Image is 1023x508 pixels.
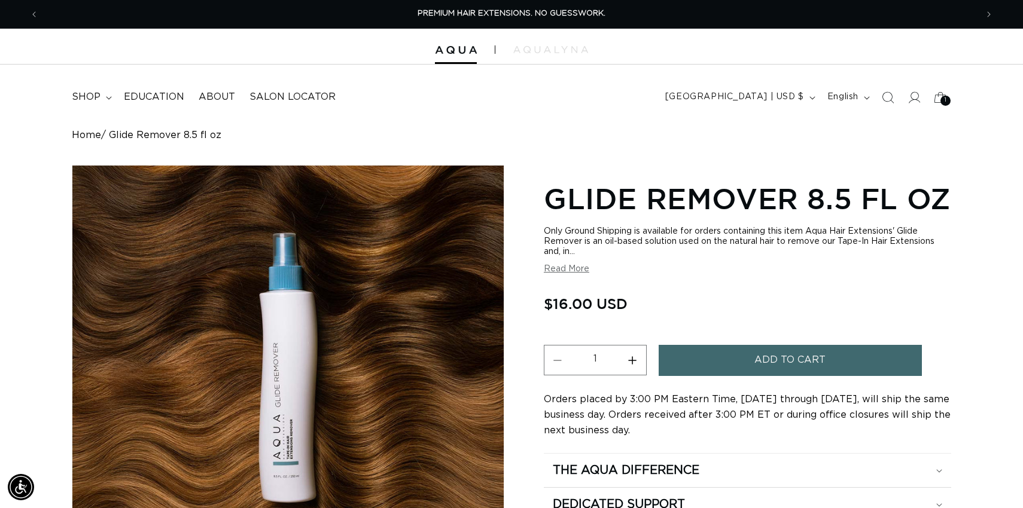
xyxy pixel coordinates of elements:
a: Salon Locator [242,84,343,111]
span: About [199,91,235,103]
a: Home [72,130,101,141]
span: English [827,91,858,103]
img: Aqua Hair Extensions [435,46,477,54]
img: aqualyna.com [513,46,588,53]
span: Orders placed by 3:00 PM Eastern Time, [DATE] through [DATE], will ship the same business day. Or... [544,394,951,435]
div: Accessibility Menu [8,474,34,500]
button: Next announcement [976,3,1002,26]
a: Education [117,84,191,111]
summary: The Aqua Difference [544,454,951,487]
summary: Search [875,84,901,111]
span: Education [124,91,184,103]
div: Only Ground Shipping is available for orders containing this item Aqua Hair Extensions' Glide Rem... [544,227,951,257]
span: Salon Locator [249,91,336,103]
summary: shop [65,84,117,111]
a: About [191,84,242,111]
h1: Glide Remover 8.5 fl oz [544,180,951,217]
nav: breadcrumbs [72,130,951,141]
span: $16.00 USD [544,292,628,315]
button: Add to cart [659,345,922,375]
span: [GEOGRAPHIC_DATA] | USD $ [665,91,804,103]
button: [GEOGRAPHIC_DATA] | USD $ [658,86,820,109]
span: Add to cart [754,345,826,375]
button: Previous announcement [21,3,47,26]
span: shop [72,91,101,103]
span: 1 [945,96,947,106]
button: English [820,86,875,109]
span: Glide Remover 8.5 fl oz [109,130,221,141]
button: Read More [544,264,589,274]
h2: The Aqua Difference [553,463,699,478]
iframe: Chat Widget [963,451,1023,508]
span: PREMIUM HAIR EXTENSIONS. NO GUESSWORK. [418,10,605,17]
